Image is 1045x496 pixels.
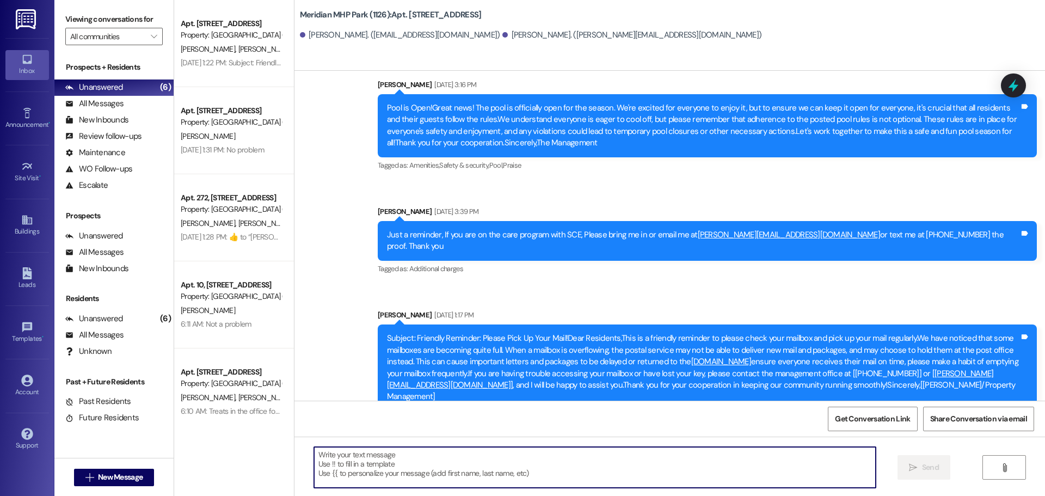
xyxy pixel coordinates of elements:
[387,368,994,390] a: [PERSON_NAME][EMAIL_ADDRESS][DOMAIN_NAME]
[691,356,751,367] a: [DOMAIN_NAME]
[54,376,174,388] div: Past + Future Residents
[65,247,124,258] div: All Messages
[181,204,281,215] div: Property: [GEOGRAPHIC_DATA] (1126)
[698,229,880,240] a: [PERSON_NAME][EMAIL_ADDRESS][DOMAIN_NAME]
[65,147,125,158] div: Maintenance
[181,279,281,291] div: Apt. 10, [STREET_ADDRESS]
[828,407,917,431] button: Get Conversation Link
[181,131,235,141] span: [PERSON_NAME]
[181,291,281,302] div: Property: [GEOGRAPHIC_DATA] (1126)
[922,462,939,473] span: Send
[54,62,174,73] div: Prospects + Residents
[489,161,503,170] span: Pool ,
[5,425,49,454] a: Support
[39,173,41,180] span: •
[157,310,174,327] div: (6)
[181,393,238,402] span: [PERSON_NAME]
[181,18,281,29] div: Apt. [STREET_ADDRESS]
[409,264,463,273] span: Additional charges
[439,161,489,170] span: Safety & security ,
[181,406,315,416] div: 6:10 AM: Treats in the office for the babies.
[65,396,131,407] div: Past Residents
[238,44,292,54] span: [PERSON_NAME]
[65,263,128,274] div: New Inbounds
[65,98,124,109] div: All Messages
[5,264,49,293] a: Leads
[835,413,910,425] span: Get Conversation Link
[181,29,281,41] div: Property: [GEOGRAPHIC_DATA] (1126)
[151,32,157,41] i: 
[65,82,123,93] div: Unanswered
[5,157,49,187] a: Site Visit •
[65,313,123,324] div: Unanswered
[5,371,49,401] a: Account
[181,117,281,128] div: Property: [GEOGRAPHIC_DATA] (1126)
[65,346,112,357] div: Unknown
[909,463,917,472] i: 
[48,119,50,127] span: •
[181,44,238,54] span: [PERSON_NAME]
[65,180,108,191] div: Escalate
[54,210,174,222] div: Prospects
[5,318,49,347] a: Templates •
[98,471,143,483] span: New Message
[65,114,128,126] div: New Inbounds
[65,329,124,341] div: All Messages
[65,230,123,242] div: Unanswered
[181,192,281,204] div: Apt. 272, [STREET_ADDRESS]
[181,305,235,315] span: [PERSON_NAME]
[181,319,251,329] div: 6:11 AM: Not a problem
[181,378,281,389] div: Property: [GEOGRAPHIC_DATA] (1126)
[65,131,142,142] div: Review follow-ups
[74,469,155,486] button: New Message
[378,157,1037,173] div: Tagged as:
[5,50,49,79] a: Inbox
[387,229,1019,253] div: Just a reminder, If you are on the care program with SCE, Please bring me in or email me at or te...
[181,218,238,228] span: [PERSON_NAME]
[54,293,174,304] div: Residents
[85,473,94,482] i: 
[432,79,476,90] div: [DATE] 3:16 PM
[238,218,296,228] span: [PERSON_NAME]
[42,333,44,341] span: •
[378,309,1037,324] div: [PERSON_NAME]
[432,206,478,217] div: [DATE] 3:39 PM
[378,206,1037,221] div: [PERSON_NAME]
[181,105,281,117] div: Apt. [STREET_ADDRESS]
[378,79,1037,94] div: [PERSON_NAME]
[157,79,174,96] div: (6)
[387,102,1019,149] div: Pool is Open!Great news! The pool is officially open for the season. We're excited for everyone t...
[238,393,292,402] span: [PERSON_NAME]
[387,333,1019,403] div: Subject: Friendly Reminder: Please Pick Up Your Mail!Dear Residents,This is a friendly reminder t...
[181,366,281,378] div: Apt. [STREET_ADDRESS]
[65,412,139,424] div: Future Residents
[898,455,950,480] button: Send
[503,161,521,170] span: Praise
[300,9,482,21] b: Meridian MHP Park (1126): Apt. [STREET_ADDRESS]
[65,163,132,175] div: WO Follow-ups
[181,232,437,242] div: [DATE] 1:28 PM: ​👍​ to “ [PERSON_NAME] ([GEOGRAPHIC_DATA] (1126)): Thank you ”
[378,261,1037,277] div: Tagged as:
[16,9,38,29] img: ResiDesk Logo
[923,407,1034,431] button: Share Conversation via email
[70,28,145,45] input: All communities
[181,145,264,155] div: [DATE] 1:31 PM: No problem
[502,29,761,41] div: [PERSON_NAME]. ([PERSON_NAME][EMAIL_ADDRESS][DOMAIN_NAME])
[930,413,1027,425] span: Share Conversation via email
[432,309,474,321] div: [DATE] 1:17 PM
[5,211,49,240] a: Buildings
[409,161,440,170] span: Amenities ,
[300,29,500,41] div: [PERSON_NAME]. ([EMAIL_ADDRESS][DOMAIN_NAME])
[65,11,163,28] label: Viewing conversations for
[1000,463,1009,472] i: 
